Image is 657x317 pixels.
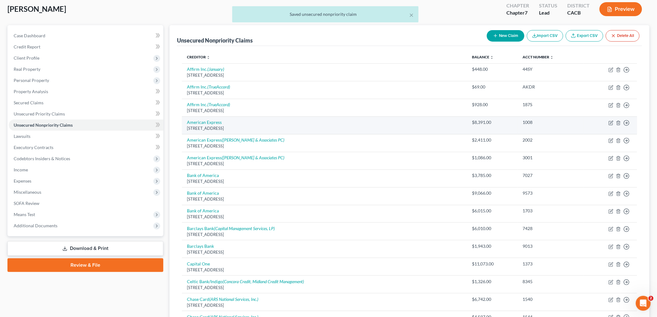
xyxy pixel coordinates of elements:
span: Executory Contracts [14,145,53,150]
a: Case Dashboard [9,30,163,41]
button: × [409,11,414,19]
div: [STREET_ADDRESS] [187,285,462,291]
a: Celtic Bank/Indigo(Concora Credit, Midland Credit Management) [187,279,304,284]
div: $3,785.00 [472,172,513,179]
span: Expenses [14,178,31,183]
div: [STREET_ADDRESS] [187,72,462,78]
div: Saved unsecured nonpriority claim [237,11,414,17]
a: Balance unfold_more [472,55,494,59]
a: Review & File [7,258,163,272]
button: New Claim [487,30,524,42]
div: $1,326.00 [472,279,513,285]
a: Barclays Bank(Capital Management Services, LP) [187,226,275,231]
span: SOFA Review [14,201,39,206]
span: Real Property [14,66,40,72]
a: Secured Claims [9,97,163,108]
span: Unsecured Nonpriority Claims [14,122,73,128]
a: Affirm Inc.(TrueAccord) [187,102,230,107]
div: [STREET_ADDRESS] [187,214,462,220]
div: 1540 [523,296,578,302]
a: Lawsuits [9,131,163,142]
i: (ARS National Services, Inc.) [209,297,258,302]
span: Means Test [14,212,35,217]
div: $2,411.00 [472,137,513,143]
button: Import CSV [527,30,563,42]
div: AKDR [523,84,578,90]
a: Barclays Bank [187,243,214,249]
div: 2002 [523,137,578,143]
div: Status [539,2,557,9]
a: American Express([PERSON_NAME] & Associates PC) [187,137,284,143]
span: 2 [649,296,654,301]
a: Bank of America [187,173,219,178]
div: 1703 [523,208,578,214]
a: Creditor unfold_more [187,55,210,59]
div: [STREET_ADDRESS] [187,302,462,308]
span: Unsecured Priority Claims [14,111,65,116]
iframe: Intercom live chat [636,296,651,311]
a: Acct Number unfold_more [523,55,554,59]
div: 9573 [523,190,578,196]
div: $69.00 [472,84,513,90]
div: 1008 [523,119,578,125]
a: Unsecured Priority Claims [9,108,163,120]
button: Preview [600,2,642,16]
a: Credit Report [9,41,163,52]
i: unfold_more [550,56,554,59]
a: SOFA Review [9,198,163,209]
div: $6,015.00 [472,208,513,214]
span: Personal Property [14,78,49,83]
span: Secured Claims [14,100,43,105]
div: [STREET_ADDRESS] [187,161,462,167]
a: American Express([PERSON_NAME] & Associates PC) [187,155,284,160]
div: $1,086.00 [472,155,513,161]
div: $928.00 [472,102,513,108]
i: (TrueAccord) [207,84,230,89]
div: 9013 [523,243,578,249]
div: 3001 [523,155,578,161]
div: [STREET_ADDRESS] [187,90,462,96]
span: Credit Report [14,44,40,49]
div: [STREET_ADDRESS] [187,196,462,202]
div: 7428 [523,225,578,232]
a: Capital One [187,261,210,266]
div: [STREET_ADDRESS] [187,267,462,273]
i: (Concora Credit, Midland Credit Management) [223,279,304,284]
span: Lawsuits [14,134,30,139]
span: Additional Documents [14,223,57,228]
div: 44SY [523,66,578,72]
div: Unsecured Nonpriority Claims [177,37,253,44]
div: [STREET_ADDRESS] [187,249,462,255]
i: (TrueAccord) [207,102,230,107]
a: Affirm Inc.(January) [187,66,224,72]
a: Bank of America [187,190,219,196]
div: Chapter [506,2,529,9]
a: Affirm Inc.(TrueAccord) [187,84,230,89]
div: [STREET_ADDRESS] [187,108,462,114]
a: Unsecured Nonpriority Claims [9,120,163,131]
div: $11,073.00 [472,261,513,267]
div: [STREET_ADDRESS] [187,232,462,238]
a: Executory Contracts [9,142,163,153]
div: [STREET_ADDRESS] [187,125,462,131]
div: 1373 [523,261,578,267]
a: Download & Print [7,241,163,256]
div: $1,943.00 [472,243,513,249]
i: (Capital Management Services, LP) [214,226,275,231]
div: 187S [523,102,578,108]
a: American Express [187,120,222,125]
span: Income [14,167,28,172]
div: 8345 [523,279,578,285]
span: [PERSON_NAME] [7,4,66,13]
div: $448.00 [472,66,513,72]
div: $9,066.00 [472,190,513,196]
i: unfold_more [206,56,210,59]
span: Codebtors Insiders & Notices [14,156,70,161]
i: unfold_more [490,56,494,59]
span: Case Dashboard [14,33,45,38]
div: $8,391.00 [472,119,513,125]
a: Bank of America [187,208,219,213]
span: Client Profile [14,55,39,61]
div: $6,742.00 [472,296,513,302]
div: 7027 [523,172,578,179]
